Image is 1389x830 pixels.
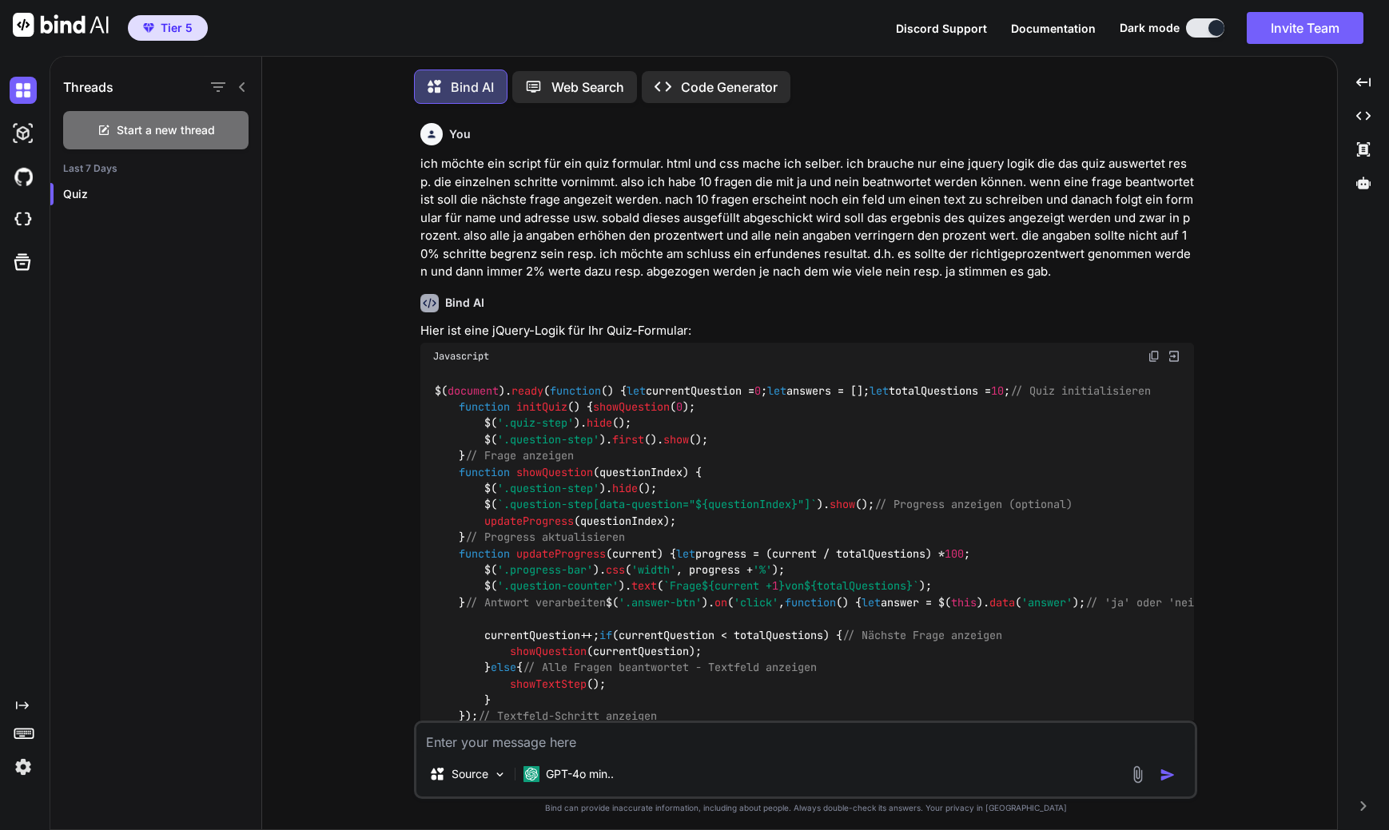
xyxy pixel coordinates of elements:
span: showQuestion [510,644,587,658]
span: showQuestion [593,399,670,414]
span: let [862,595,881,610]
span: first [612,432,644,447]
span: initQuiz [516,399,567,414]
span: document [448,383,499,398]
h6: Bind AI [445,295,484,311]
span: '.quiz-step' [497,416,574,431]
button: Invite Team [1247,12,1363,44]
img: premium [143,23,154,33]
span: '.question-counter' [497,579,619,594]
img: darkAi-studio [10,120,37,147]
span: 'width' [631,562,676,577]
span: // Progress anzeigen (optional) [874,498,1073,512]
span: // Quiz initialisieren [1010,383,1151,398]
span: updateProgress [484,514,574,528]
span: '.question-step' [497,481,599,495]
span: show [663,432,689,447]
p: Bind AI [451,77,494,97]
button: Discord Support [896,20,987,37]
span: ${current + } [702,579,785,594]
span: ready [511,383,543,398]
span: // Textfeld-Schritt anzeigen [478,709,657,724]
img: icon [1160,767,1176,783]
span: 0 [676,399,683,414]
span: Javascript [433,350,489,363]
span: '.answer-btn' [619,595,702,610]
span: ${questionIndex} [695,498,798,512]
p: Hier ist eine jQuery-Logik für Ihr Quiz-Formular: [420,322,1194,340]
span: // 'ja' oder 'nein' [1085,595,1207,610]
span: Discord Support [896,22,987,35]
span: 'click' [734,595,778,610]
img: Bind AI [13,13,109,37]
span: // Progress aktualisieren [465,530,625,545]
img: settings [10,753,37,780]
span: let [767,383,786,398]
span: on [714,595,727,610]
p: Code Generator [681,77,778,97]
span: Dark mode [1120,20,1180,36]
span: 'answer' [1021,595,1073,610]
button: Documentation [1011,20,1096,37]
span: css [606,562,625,577]
span: 10 [991,383,1004,398]
span: 1 [772,579,778,594]
span: showQuestion [516,465,593,479]
span: '.progress-bar' [497,562,593,577]
span: // Nächste Frage anzeigen [842,628,1002,642]
span: function [459,546,510,561]
span: questionIndex [599,465,683,479]
span: '%' [753,562,772,577]
p: Quiz [63,186,261,202]
span: // Alle Fragen beantwortet - Textfeld anzeigen [523,661,817,675]
span: `.question-step[data-question=" "]` [497,498,817,512]
span: function [459,465,510,479]
span: // Antwort verarbeiten [465,595,606,610]
span: function [459,399,510,414]
span: `Frage von ` [663,579,919,594]
span: let [627,383,646,398]
span: if [599,628,612,642]
span: function [550,383,601,398]
span: text [631,579,657,594]
span: let [870,383,889,398]
span: Start a new thread [117,122,215,138]
span: else [491,661,516,675]
span: function [785,595,836,610]
span: updateProgress [516,546,606,561]
span: // Frage anzeigen [465,449,574,463]
img: Pick Models [493,768,507,781]
span: ${totalQuestions} [804,579,913,594]
h1: Threads [63,77,113,97]
img: githubDark [10,163,37,190]
img: Open in Browser [1167,349,1181,363]
span: hide [587,416,612,431]
p: Bind can provide inaccurate information, including about people. Always double-check its answers.... [414,802,1197,814]
button: premiumTier 5 [128,15,208,41]
span: '.question-step' [497,432,599,447]
span: 100 [945,546,964,561]
img: darkChat [10,77,37,104]
p: ich möchte ein script für ein quiz formular. html und css mache ich selber. ich brauche nur eine ... [420,155,1194,281]
img: cloudideIcon [10,206,37,233]
p: GPT-4o min.. [546,766,614,782]
span: 0 [754,383,761,398]
h6: You [449,126,471,142]
p: Web Search [551,77,624,97]
span: data [989,595,1015,610]
span: show [830,498,855,512]
img: attachment [1128,765,1147,784]
img: GPT-4o mini [523,766,539,782]
span: this [951,595,977,610]
span: let [676,546,695,561]
p: Source [452,766,488,782]
span: hide [612,481,638,495]
h2: Last 7 Days [50,162,261,175]
span: current [612,546,657,561]
span: showTextStep [510,677,587,691]
img: copy [1148,350,1160,363]
span: Documentation [1011,22,1096,35]
span: Tier 5 [161,20,193,36]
